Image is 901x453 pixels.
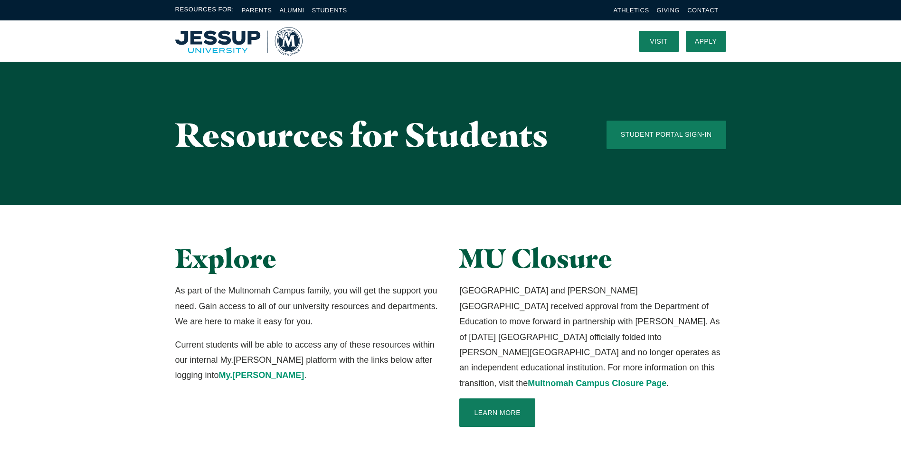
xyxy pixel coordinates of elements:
p: Current students will be able to access any of these resources within our internal My.[PERSON_NAM... [175,337,442,383]
a: Multnomah Campus Closure Page [528,378,666,388]
a: Parents [242,7,272,14]
a: Learn More [459,398,535,427]
a: Home [175,27,303,56]
a: Students [312,7,347,14]
h2: MU Closure [459,243,726,274]
a: Visit [639,31,679,52]
a: Athletics [614,7,649,14]
h2: Explore [175,243,442,274]
a: Alumni [279,7,304,14]
img: Multnomah University Logo [175,27,303,56]
a: Apply [686,31,726,52]
a: Student Portal Sign-In [607,121,726,149]
p: [GEOGRAPHIC_DATA] and [PERSON_NAME][GEOGRAPHIC_DATA] received approval from the Department of Edu... [459,283,726,391]
a: Contact [687,7,718,14]
h1: Resources for Students [175,116,569,153]
a: My.[PERSON_NAME] [219,370,304,380]
a: Giving [657,7,680,14]
span: Resources For: [175,5,234,16]
p: As part of the Multnomah Campus family, you will get the support you need. Gain access to all of ... [175,283,442,329]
